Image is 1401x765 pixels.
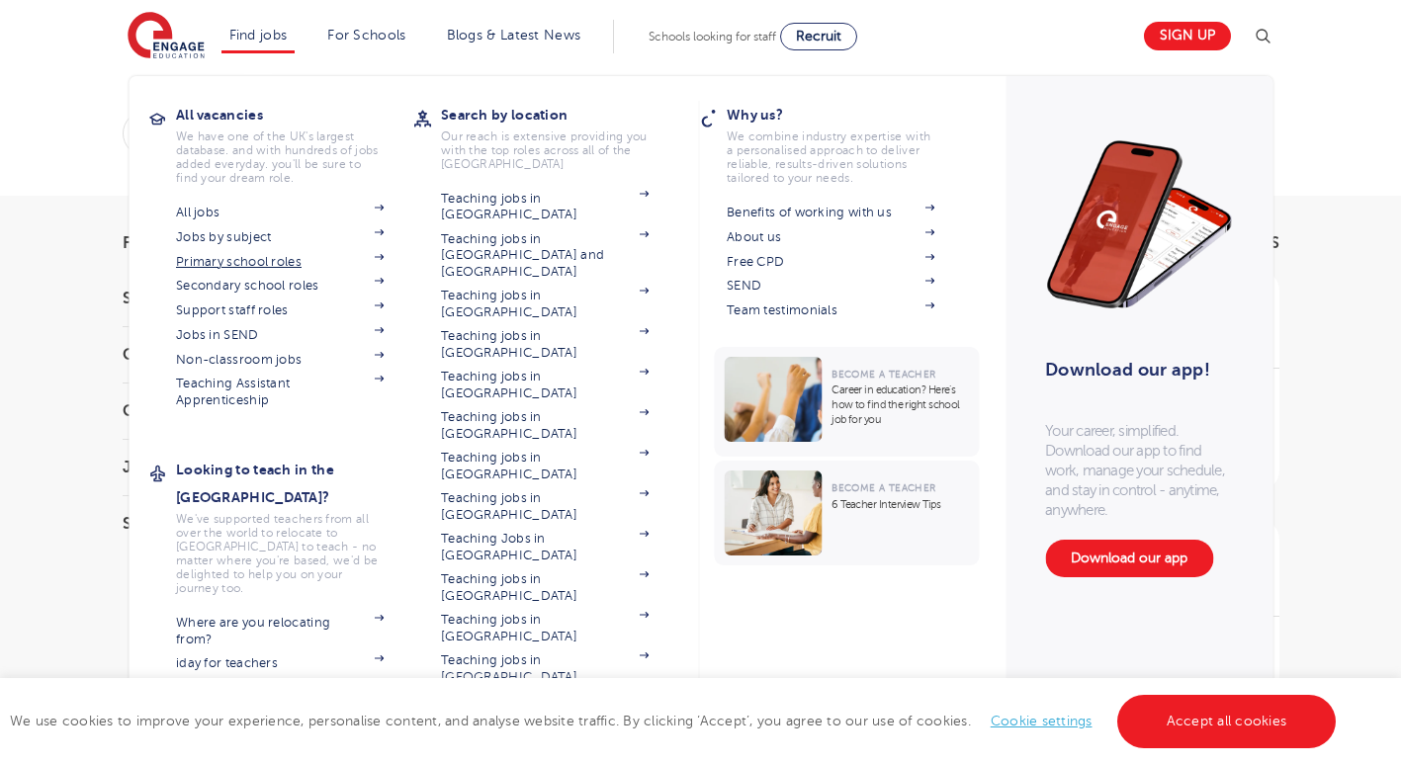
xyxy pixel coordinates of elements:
[441,328,649,361] a: Teaching jobs in [GEOGRAPHIC_DATA]
[123,460,340,475] h3: Job Type
[176,278,384,294] a: Secondary school roles
[441,191,649,223] a: Teaching jobs in [GEOGRAPHIC_DATA]
[727,278,934,294] a: SEND
[123,291,340,306] h3: Start Date
[441,652,649,685] a: Teaching jobs in [GEOGRAPHIC_DATA]
[441,571,649,604] a: Teaching jobs in [GEOGRAPHIC_DATA]
[727,101,964,185] a: Why us?We combine industry expertise with a personalised approach to deliver reliable, results-dr...
[441,101,678,171] a: Search by locationOur reach is extensive providing you with the top roles across all of the [GEOG...
[1117,695,1337,748] a: Accept all cookies
[727,229,934,245] a: About us
[176,456,413,595] a: Looking to teach in the [GEOGRAPHIC_DATA]?We've supported teachers from all over the world to rel...
[1144,22,1231,50] a: Sign up
[123,111,1061,156] div: Submit
[447,28,581,42] a: Blogs & Latest News
[176,101,413,128] h3: All vacancies
[714,461,984,565] a: Become a Teacher6 Teacher Interview Tips
[176,101,413,185] a: All vacanciesWe have one of the UK's largest database. and with hundreds of jobs added everyday. ...
[441,531,649,563] a: Teaching Jobs in [GEOGRAPHIC_DATA]
[176,205,384,220] a: All jobs
[441,612,649,644] a: Teaching jobs in [GEOGRAPHIC_DATA]
[441,369,649,401] a: Teaching jobs in [GEOGRAPHIC_DATA]
[176,655,384,671] a: iday for teachers
[796,29,841,43] span: Recruit
[441,490,649,523] a: Teaching jobs in [GEOGRAPHIC_DATA]
[727,101,964,128] h3: Why us?
[441,450,649,482] a: Teaching jobs in [GEOGRAPHIC_DATA]
[441,288,649,320] a: Teaching jobs in [GEOGRAPHIC_DATA]
[229,28,288,42] a: Find jobs
[176,327,384,343] a: Jobs in SEND
[441,231,649,280] a: Teaching jobs in [GEOGRAPHIC_DATA] and [GEOGRAPHIC_DATA]
[780,23,857,50] a: Recruit
[176,129,384,185] p: We have one of the UK's largest database. and with hundreds of jobs added everyday. you'll be sur...
[714,347,984,457] a: Become a TeacherCareer in education? Here’s how to find the right school job for you
[176,456,413,511] h3: Looking to teach in the [GEOGRAPHIC_DATA]?
[128,12,205,61] img: Engage Education
[123,403,340,419] h3: City
[991,714,1093,728] a: Cookie settings
[441,129,649,171] p: Our reach is extensive providing you with the top roles across all of the [GEOGRAPHIC_DATA]
[1045,348,1224,391] h3: Download our app!
[10,714,1341,728] span: We use cookies to improve your experience, personalise content, and analyse website traffic. By c...
[123,347,340,363] h3: County
[727,302,934,318] a: Team testimonials
[176,512,384,595] p: We've supported teachers from all over the world to relocate to [GEOGRAPHIC_DATA] to teach - no m...
[727,205,934,220] a: Benefits of working with us
[1045,421,1233,520] p: Your career, simplified. Download our app to find work, manage your schedule, and stay in control...
[649,30,776,43] span: Schools looking for staff
[123,235,182,251] span: Filters
[176,254,384,270] a: Primary school roles
[176,229,384,245] a: Jobs by subject
[832,497,969,512] p: 6 Teacher Interview Tips
[123,516,340,532] h3: Sector
[441,409,649,442] a: Teaching jobs in [GEOGRAPHIC_DATA]
[727,129,934,185] p: We combine industry expertise with a personalised approach to deliver reliable, results-driven so...
[176,352,384,368] a: Non-classroom jobs
[832,382,969,427] p: Career in education? Here’s how to find the right school job for you
[327,28,405,42] a: For Schools
[441,101,678,128] h3: Search by location
[176,615,384,647] a: Where are you relocating from?
[1045,540,1213,577] a: Download our app
[176,302,384,318] a: Support staff roles
[832,482,935,493] span: Become a Teacher
[727,254,934,270] a: Free CPD
[176,376,384,408] a: Teaching Assistant Apprenticeship
[832,369,935,380] span: Become a Teacher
